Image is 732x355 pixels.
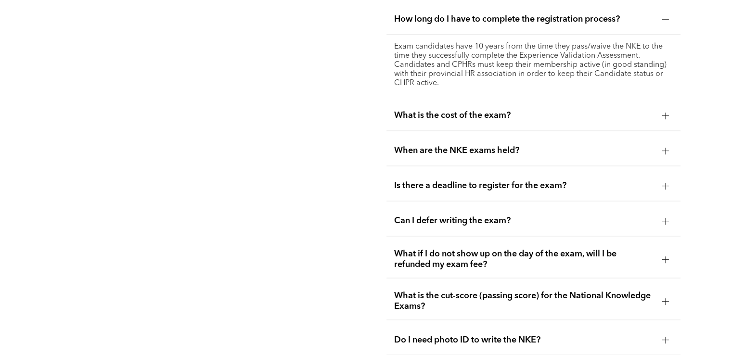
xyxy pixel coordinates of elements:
[394,110,654,121] span: What is the cost of the exam?
[394,145,654,156] span: When are the NKE exams held?
[394,42,672,88] p: Exam candidates have 10 years from the time they pass/waive the NKE to the time they successfully...
[394,291,654,312] span: What is the cut-score (passing score) for the National Knowledge Exams?
[394,180,654,191] span: Is there a deadline to register for the exam?
[394,216,654,226] span: Can I defer writing the exam?
[394,249,654,270] span: What if I do not show up on the day of the exam, will I be refunded my exam fee?
[394,334,654,345] span: Do I need photo ID to write the NKE?
[394,14,654,25] span: How long do I have to complete the registration process?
